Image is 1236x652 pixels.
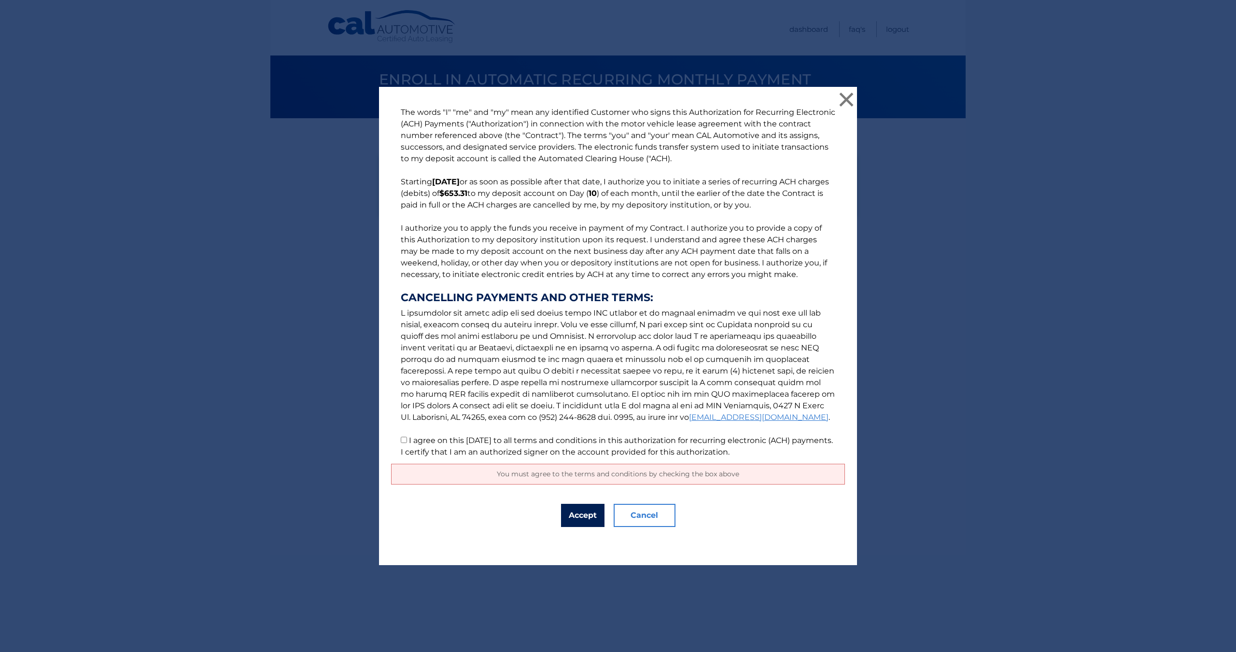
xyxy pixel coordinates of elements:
button: Accept [561,504,604,527]
b: 10 [589,189,597,198]
button: Cancel [614,504,675,527]
a: [EMAIL_ADDRESS][DOMAIN_NAME] [689,413,829,422]
strong: CANCELLING PAYMENTS AND OTHER TERMS: [401,292,835,304]
b: $653.31 [439,189,467,198]
label: I agree on this [DATE] to all terms and conditions in this authorization for recurring electronic... [401,436,833,457]
span: You must agree to the terms and conditions by checking the box above [497,470,739,478]
p: The words "I" "me" and "my" mean any identified Customer who signs this Authorization for Recurri... [391,107,845,458]
b: [DATE] [432,177,460,186]
button: × [837,90,856,109]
